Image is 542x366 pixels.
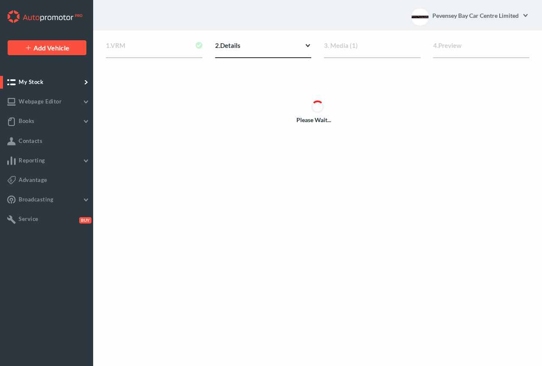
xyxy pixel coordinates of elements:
[330,42,358,49] span: Media (1)
[432,7,529,24] a: Pevensey Bay Car Centre Limited
[19,157,45,164] span: Reporting
[33,44,69,52] span: Add Vehicle
[79,217,91,224] span: Buy
[19,215,39,222] span: Service
[433,42,438,49] span: 4.
[215,42,220,49] span: 2.
[19,117,35,124] span: Books
[77,216,90,223] button: Buy
[19,78,43,85] span: My Stock
[19,137,42,144] span: Contacts
[19,176,47,183] span: Advantage
[19,196,53,203] span: Broadcasting
[433,41,530,58] div: Preview
[8,40,86,55] a: Add Vehicle
[215,41,312,58] div: Details
[106,41,202,58] div: VRM
[19,98,61,105] span: Webpage Editor
[106,42,111,49] span: 1.
[296,116,331,123] b: Please Wait...
[324,42,329,49] span: 3.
